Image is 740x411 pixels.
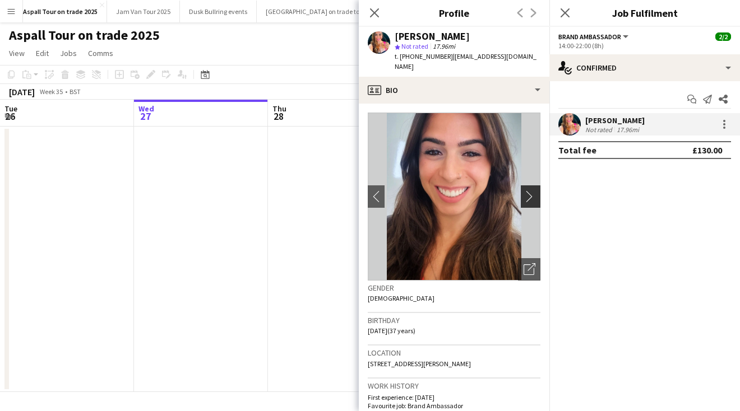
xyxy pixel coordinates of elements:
span: 28 [271,110,286,123]
span: Brand Ambassador [558,32,621,41]
a: View [4,46,29,60]
div: 17.96mi [614,125,641,134]
span: 17.96mi [431,42,457,50]
button: [GEOGRAPHIC_DATA] on trade tour 2025 [257,1,390,22]
span: Wed [138,104,154,114]
span: Jobs [60,48,77,58]
h3: Job Fulfilment [549,6,740,20]
span: Thu [272,104,286,114]
h1: Aspall Tour on trade 2025 [9,27,160,44]
h3: Profile [359,6,549,20]
button: Jam Van Tour 2025 [107,1,180,22]
h3: Location [368,348,540,358]
div: Bio [359,77,549,104]
span: t. [PHONE_NUMBER] [395,52,453,60]
img: Crew avatar or photo [368,113,540,281]
div: [DATE] [9,86,35,97]
span: | [EMAIL_ADDRESS][DOMAIN_NAME] [395,52,536,71]
button: Dusk Bullring events [180,1,257,22]
a: Edit [31,46,53,60]
a: Jobs [55,46,81,60]
div: Open photos pop-in [518,258,540,281]
span: Tue [4,104,17,114]
span: Not rated [401,42,428,50]
span: View [9,48,25,58]
div: £130.00 [692,144,722,156]
div: [PERSON_NAME] [585,115,645,125]
span: Week 35 [37,87,65,96]
div: [PERSON_NAME] [395,31,470,41]
span: 26 [3,110,17,123]
h3: Gender [368,283,540,293]
span: [DATE] (37 years) [368,326,415,335]
div: Not rated [585,125,614,134]
div: Confirmed [549,54,740,81]
h3: Work history [368,381,540,391]
button: Brand Ambassador [558,32,630,41]
div: 14:00-22:00 (8h) [558,41,731,50]
span: 2/2 [715,32,731,41]
h3: Birthday [368,315,540,325]
a: Comms [84,46,118,60]
p: Favourite job: Brand Ambassador [368,401,540,410]
button: Aspall Tour on trade 2025 [14,1,107,22]
span: 27 [137,110,154,123]
span: [DEMOGRAPHIC_DATA] [368,294,434,302]
p: First experience: [DATE] [368,393,540,401]
div: Total fee [558,144,596,156]
span: Comms [88,48,113,58]
div: BST [70,87,81,96]
span: [STREET_ADDRESS][PERSON_NAME] [368,359,471,368]
span: Edit [36,48,49,58]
